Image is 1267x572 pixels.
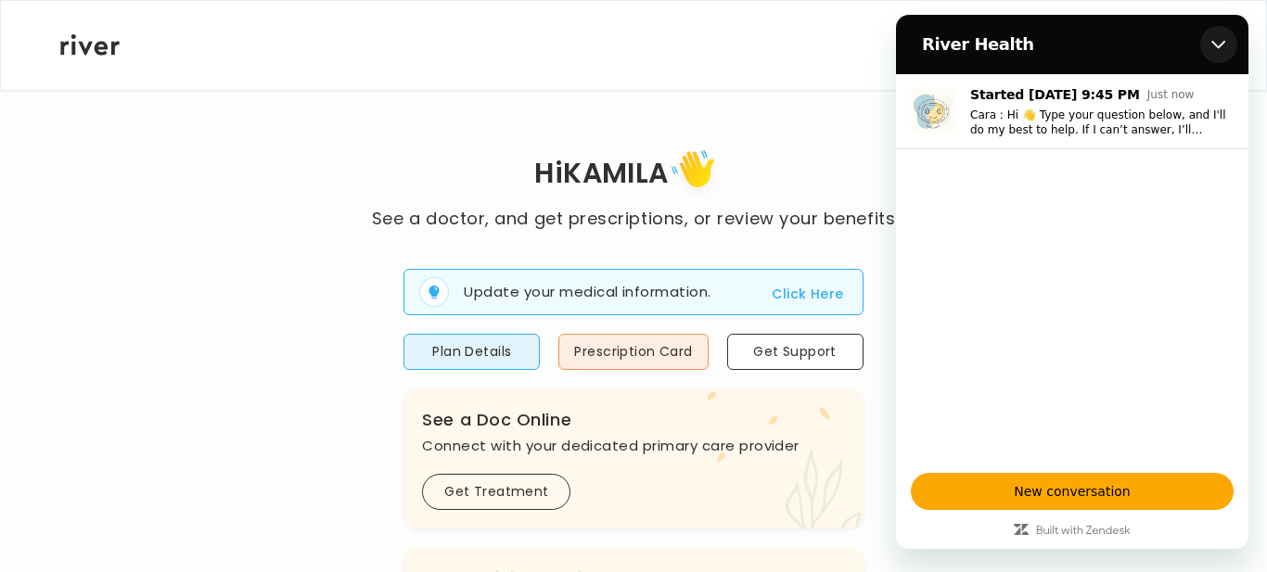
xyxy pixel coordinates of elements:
[403,334,540,370] button: Plan Details
[896,15,1248,549] iframe: Messaging window
[464,282,710,303] p: Update your medical information.
[372,144,895,206] h1: Hi KAMILA
[422,407,844,433] h3: See a Doc Online
[772,283,843,305] button: Click Here
[422,433,844,459] p: Connect with your dedicated primary care provider
[727,334,864,370] button: Get Support
[558,334,708,370] button: Prescription Card
[372,206,895,232] p: See a doctor, and get prescriptions, or review your benefits
[422,474,570,510] button: Get Treatment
